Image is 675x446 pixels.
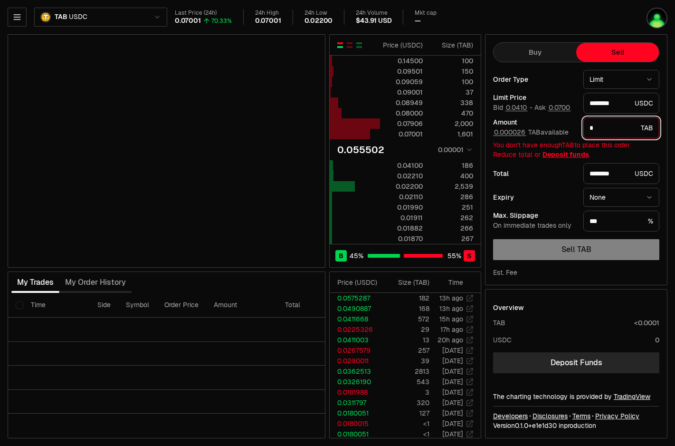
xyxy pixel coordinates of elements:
[431,223,473,233] div: 266
[439,294,463,302] time: 13h ago
[385,377,430,387] td: 543
[442,357,463,365] time: [DATE]
[385,408,430,418] td: 127
[337,143,384,156] div: 0.055502
[431,203,473,212] div: 251
[380,192,423,202] div: 0.02110
[655,335,659,345] div: 0
[576,43,659,62] button: Sell
[431,87,473,97] div: 37
[532,411,568,421] a: Disclosures
[380,87,423,97] div: 0.09001
[415,17,421,25] div: —
[385,418,430,429] td: <1
[304,17,333,25] div: 0.02200
[346,41,353,49] button: Show Sell Orders Only
[339,251,343,261] span: B
[330,303,385,314] td: 0.0490887
[330,345,385,356] td: 0.0267579
[175,17,201,25] div: 0.07001
[447,251,461,261] span: 55 %
[118,293,157,318] th: Symbol
[583,117,659,138] div: TAB
[493,411,528,421] a: Developers
[385,398,430,408] td: 320
[90,293,118,318] th: Side
[330,418,385,429] td: 0.0180015
[431,40,473,50] div: Size ( TAB )
[431,234,473,243] div: 267
[493,119,576,126] div: Amount
[647,9,666,28] img: sA
[69,13,87,21] span: USDC
[23,293,90,318] th: Time
[440,325,463,334] time: 17h ago
[442,367,463,376] time: [DATE]
[493,128,569,136] span: TAB available
[442,388,463,397] time: [DATE]
[583,211,659,232] div: %
[211,17,232,25] div: 70.33%
[493,318,505,328] div: TAB
[431,213,473,223] div: 262
[439,304,463,313] time: 13h ago
[583,163,659,184] div: USDC
[330,356,385,366] td: 0.0290011
[548,104,571,111] button: 0.0700
[442,409,463,417] time: [DATE]
[330,408,385,418] td: 0.0180051
[385,356,430,366] td: 39
[493,128,526,136] button: 0.000026
[380,223,423,233] div: 0.01882
[55,13,67,21] span: TAB
[277,293,349,318] th: Total
[583,188,659,207] button: None
[431,129,473,139] div: 1,601
[380,203,423,212] div: 0.01990
[337,278,384,287] div: Price ( USDC )
[431,192,473,202] div: 286
[493,76,576,83] div: Order Type
[572,411,590,421] a: Terms
[583,93,659,114] div: USDC
[493,352,659,373] a: Deposit Funds
[385,366,430,377] td: 2813
[415,10,437,17] div: Mkt cap
[330,429,385,439] td: 0.0180051
[493,268,517,277] div: Est. Fee
[442,398,463,407] time: [DATE]
[534,104,571,112] span: Ask
[493,194,576,201] div: Expiry
[380,234,423,243] div: 0.01870
[385,335,430,345] td: 13
[467,251,472,261] span: S
[385,293,430,303] td: 182
[175,10,232,17] div: Last Price (24h)
[336,41,344,49] button: Show Buy and Sell Orders
[206,293,277,318] th: Amount
[330,335,385,345] td: 0.0411003
[431,108,473,118] div: 470
[439,315,463,323] time: 15h ago
[157,293,206,318] th: Order Price
[8,35,325,267] iframe: Financial Chart
[392,278,429,287] div: Size ( TAB )
[442,430,463,438] time: [DATE]
[355,41,363,49] button: Show Buy Orders Only
[380,77,423,87] div: 0.09059
[356,17,391,25] div: $43.91 USD
[385,429,430,439] td: <1
[380,182,423,191] div: 0.02200
[380,56,423,66] div: 0.14500
[330,377,385,387] td: 0.0326190
[330,324,385,335] td: 0.0225326
[304,10,333,17] div: 24h Low
[330,293,385,303] td: 0.0575287
[380,171,423,181] div: 0.02210
[442,419,463,428] time: [DATE]
[437,278,463,287] div: Time
[442,378,463,386] time: [DATE]
[431,171,473,181] div: 400
[542,150,589,159] a: Deposit funds
[350,251,363,261] span: 45 %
